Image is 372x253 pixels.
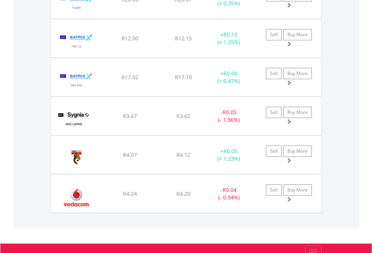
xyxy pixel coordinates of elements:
a: Buy More [283,184,312,196]
a: Sell [266,107,282,118]
div: - (- 1.36%) [205,109,252,124]
span: R0.04 [223,186,237,193]
span: R17.02 [121,74,138,81]
span: R0.15 [223,31,237,38]
a: Sell [266,146,282,157]
span: R0.05 [223,109,237,116]
img: EQU.ZA.SYGJP.png [55,106,93,133]
span: R4.24 [123,190,137,197]
a: Buy More [283,29,312,40]
span: R4.07 [123,151,137,158]
div: - (- 0.94%) [205,186,252,201]
span: R17.10 [175,74,192,81]
a: Sell [266,29,282,40]
span: R4.12 [176,151,190,158]
a: Sell [266,184,282,196]
a: Buy More [283,107,312,118]
span: R3.62 [176,112,190,120]
a: Buy More [283,68,312,79]
span: R12.15 [175,35,192,42]
img: EQU.ZA.TBS.png [55,145,97,172]
div: + (+ 1.23%) [205,147,252,163]
span: R0.05 [223,147,237,155]
a: Sell [266,68,282,79]
span: R4.20 [176,190,190,197]
img: EQU.ZA.STXFIN.png [55,29,98,55]
a: Buy More [283,146,312,157]
img: EQU.ZA.STX500.png [55,67,98,94]
img: EQU.ZA.VOD.png [55,184,97,211]
span: R0.08 [223,70,237,77]
span: R3.67 [123,112,137,120]
div: + (+ 0.47%) [205,70,252,85]
div: + (+ 1.25%) [205,31,252,46]
span: R12.00 [121,35,138,42]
